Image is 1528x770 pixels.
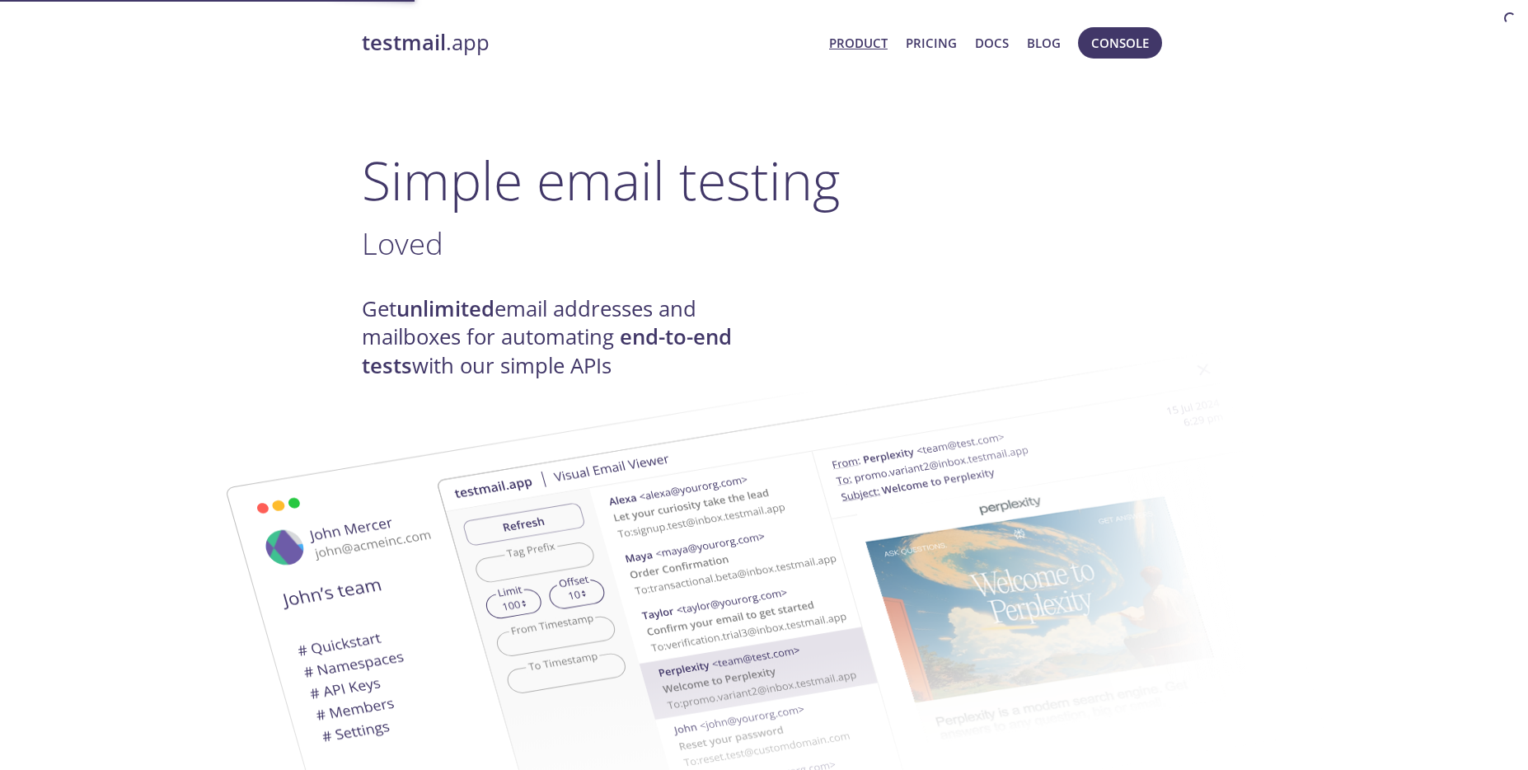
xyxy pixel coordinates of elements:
a: Product [829,32,888,54]
a: Pricing [906,32,957,54]
h4: Get email addresses and mailboxes for automating with our simple APIs [362,295,764,380]
a: Blog [1027,32,1061,54]
strong: end-to-end tests [362,322,732,379]
a: testmail.app [362,29,816,57]
span: Console [1091,32,1149,54]
h1: Simple email testing [362,148,1166,212]
strong: testmail [362,28,446,57]
strong: unlimited [396,294,494,323]
a: Docs [975,32,1009,54]
button: Console [1078,27,1162,59]
span: Loved [362,223,443,264]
